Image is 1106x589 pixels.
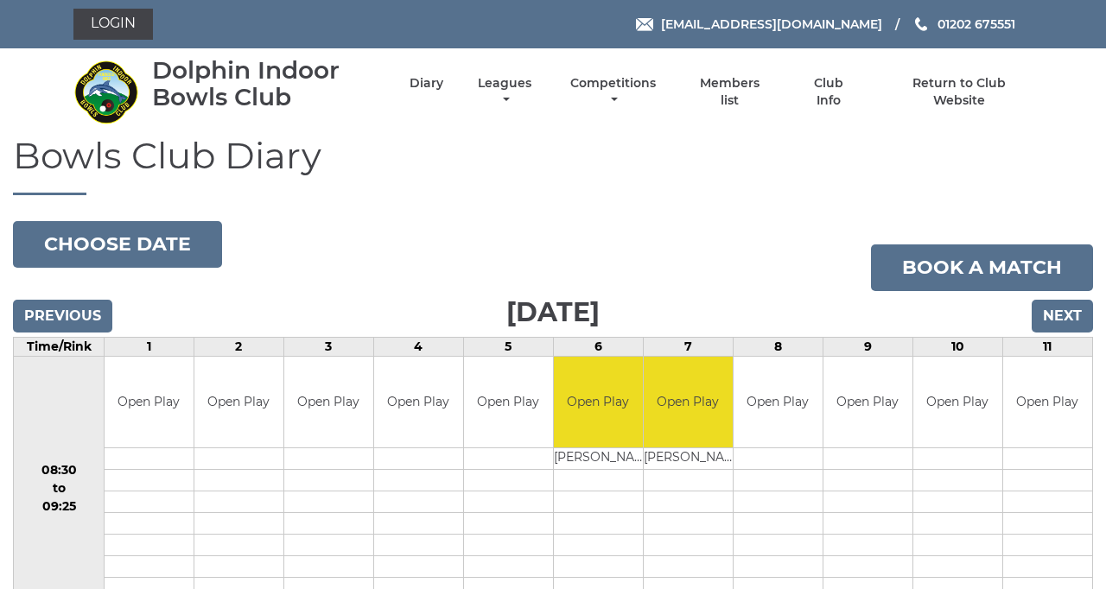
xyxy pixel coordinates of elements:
img: Dolphin Indoor Bowls Club [73,60,138,124]
td: 8 [733,338,823,357]
td: Open Play [554,357,643,447]
td: 6 [553,338,643,357]
td: 11 [1002,338,1092,357]
td: [PERSON_NAME] [554,447,643,469]
td: 4 [373,338,463,357]
td: [PERSON_NAME] [644,447,733,469]
a: Members list [690,75,770,109]
span: [EMAIL_ADDRESS][DOMAIN_NAME] [661,16,882,32]
td: 10 [912,338,1002,357]
td: 1 [105,338,194,357]
img: Email [636,18,653,31]
td: Open Play [105,357,194,447]
td: 9 [823,338,912,357]
a: Leagues [474,75,536,109]
a: Email [EMAIL_ADDRESS][DOMAIN_NAME] [636,15,882,34]
input: Previous [13,300,112,332]
div: Dolphin Indoor Bowls Club [152,57,379,111]
td: Open Play [644,357,733,447]
td: 7 [643,338,733,357]
button: Choose date [13,221,222,268]
td: Open Play [1003,357,1092,447]
a: Login [73,9,153,40]
td: Open Play [374,357,463,447]
td: 2 [194,338,283,357]
td: Open Play [913,357,1002,447]
td: Open Play [194,357,283,447]
span: 01202 675551 [938,16,1015,32]
a: Club Info [800,75,856,109]
td: Open Play [284,357,373,447]
a: Competitions [566,75,660,109]
td: 3 [283,338,373,357]
a: Book a match [871,244,1093,291]
td: Open Play [464,357,553,447]
h1: Bowls Club Diary [13,136,1093,195]
a: Diary [410,75,443,92]
td: 5 [463,338,553,357]
img: Phone us [915,17,927,31]
input: Next [1032,300,1093,332]
td: Time/Rink [14,338,105,357]
a: Phone us 01202 675551 [912,15,1015,34]
a: Return to Club Website [887,75,1033,109]
td: Open Play [823,357,912,447]
td: Open Play [734,357,823,447]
